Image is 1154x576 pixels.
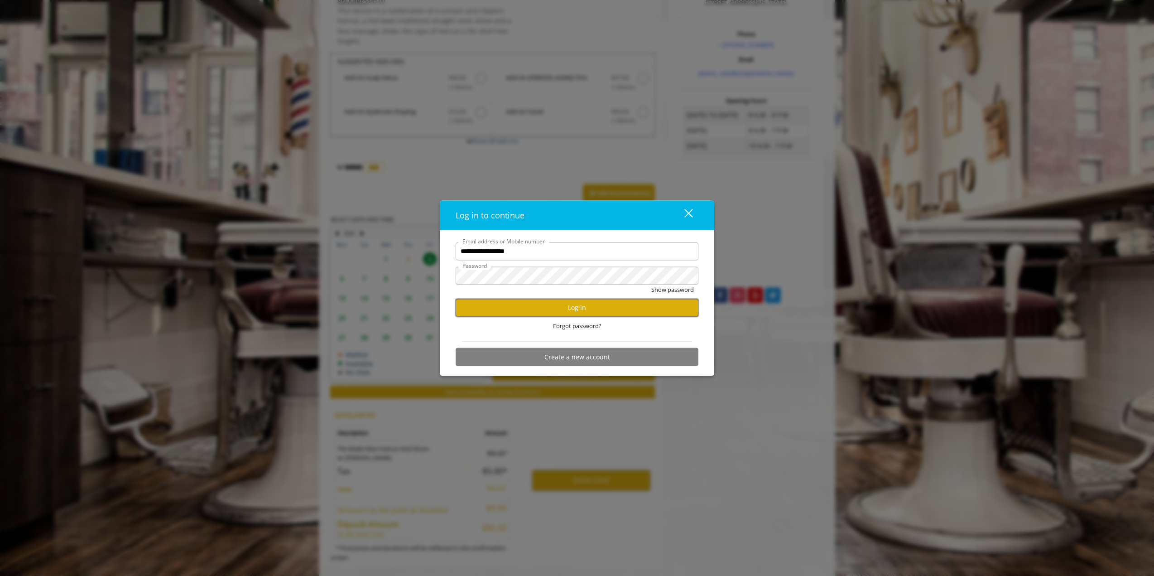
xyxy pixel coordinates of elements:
[668,206,698,224] button: close dialog
[456,348,698,366] button: Create a new account
[553,321,601,330] span: Forgot password?
[456,299,698,316] button: Log in
[456,242,698,260] input: Email address or Mobile number
[458,237,549,245] label: Email address or Mobile number
[674,208,692,222] div: close dialog
[651,285,694,294] button: Show password
[456,266,698,285] input: Password
[456,209,524,220] span: Log in to continue
[458,261,491,270] label: Password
